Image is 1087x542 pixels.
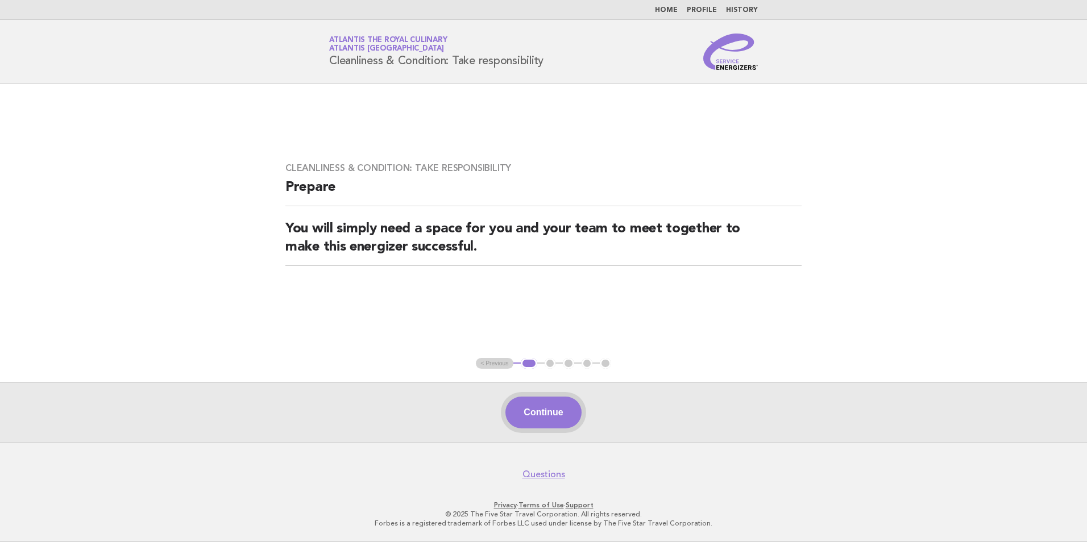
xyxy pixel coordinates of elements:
[687,7,717,14] a: Profile
[505,397,581,428] button: Continue
[522,469,565,480] a: Questions
[285,162,802,174] h3: Cleanliness & Condition: Take responsibility
[655,7,678,14] a: Home
[329,45,444,53] span: Atlantis [GEOGRAPHIC_DATA]
[521,358,537,369] button: 1
[285,220,802,266] h2: You will simply need a space for you and your team to meet together to make this energizer succes...
[329,36,447,52] a: Atlantis the Royal CulinaryAtlantis [GEOGRAPHIC_DATA]
[196,510,891,519] p: © 2025 The Five Star Travel Corporation. All rights reserved.
[285,178,802,206] h2: Prepare
[494,501,517,509] a: Privacy
[329,37,543,66] h1: Cleanliness & Condition: Take responsibility
[703,34,758,70] img: Service Energizers
[726,7,758,14] a: History
[196,501,891,510] p: · ·
[518,501,564,509] a: Terms of Use
[196,519,891,528] p: Forbes is a registered trademark of Forbes LLC used under license by The Five Star Travel Corpora...
[566,501,594,509] a: Support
